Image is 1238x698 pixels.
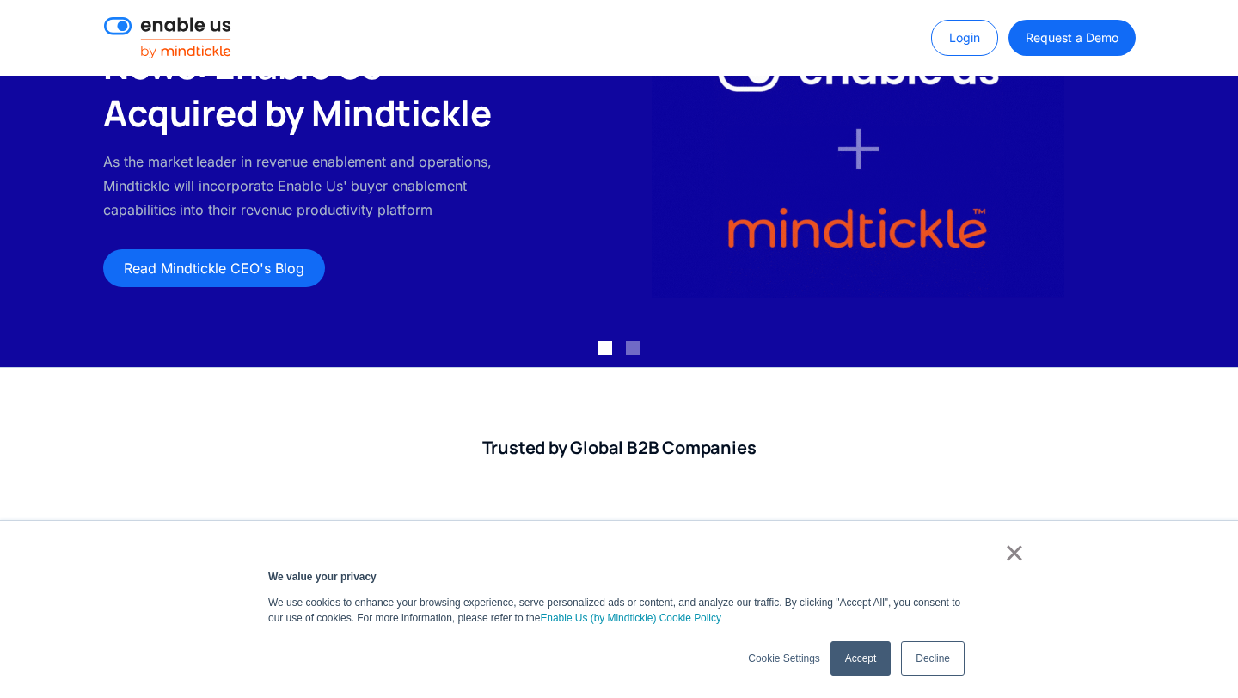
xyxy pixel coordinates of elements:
iframe: Qualified Messenger [1159,619,1238,698]
a: Decline [901,641,965,676]
a: Read Mindtickle CEO's Blog [103,249,325,287]
a: Request a Demo [1008,20,1135,56]
strong: We value your privacy [268,571,377,583]
a: × [1004,545,1025,560]
h2: News: Enable Us Acquired by Mindtickle [103,42,513,136]
div: Show slide 1 of 2 [598,341,612,355]
p: We use cookies to enhance your browsing experience, serve personalized ads or content, and analyz... [268,595,970,626]
a: Enable Us (by Mindtickle) Cookie Policy [540,610,721,626]
a: Login [931,20,998,56]
p: As the market leader in revenue enablement and operations, Mindtickle will incorporate Enable Us'... [103,150,513,222]
a: Accept [830,641,891,676]
h2: Trusted by Global B2B Companies [103,437,1135,459]
div: Show slide 2 of 2 [626,341,640,355]
a: Cookie Settings [748,651,819,666]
